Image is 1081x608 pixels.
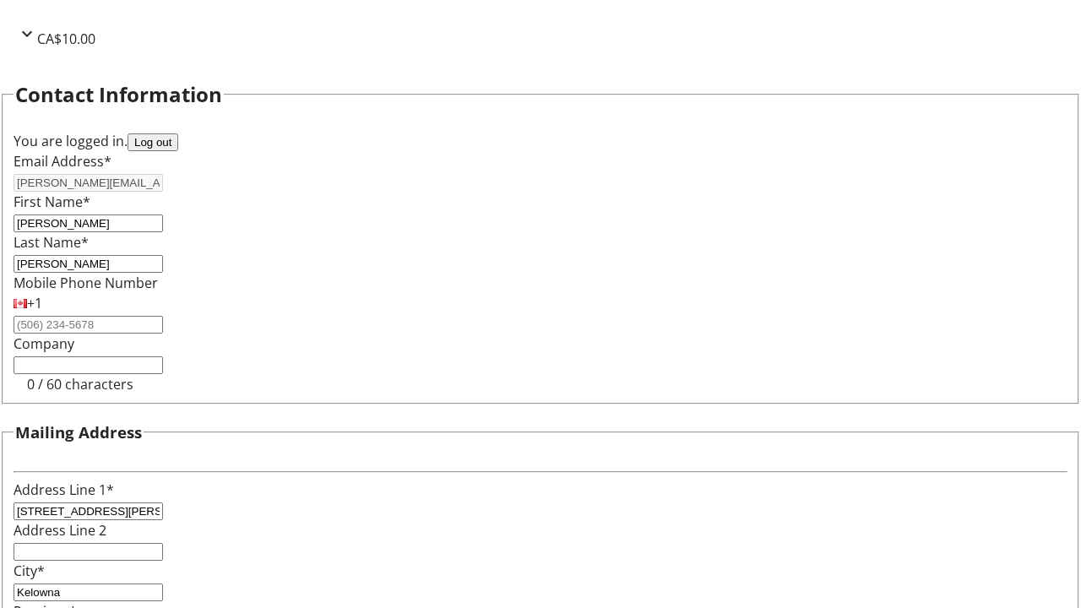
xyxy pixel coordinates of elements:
[14,316,163,334] input: (506) 234-5678
[14,562,45,580] label: City*
[128,133,178,151] button: Log out
[15,79,222,110] h2: Contact Information
[14,233,89,252] label: Last Name*
[14,131,1067,151] div: You are logged in.
[14,334,74,353] label: Company
[14,521,106,540] label: Address Line 2
[14,193,90,211] label: First Name*
[37,30,95,48] span: CA$10.00
[14,152,111,171] label: Email Address*
[14,480,114,499] label: Address Line 1*
[14,274,158,292] label: Mobile Phone Number
[27,375,133,394] tr-character-limit: 0 / 60 characters
[14,502,163,520] input: Address
[15,421,142,444] h3: Mailing Address
[14,584,163,601] input: City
